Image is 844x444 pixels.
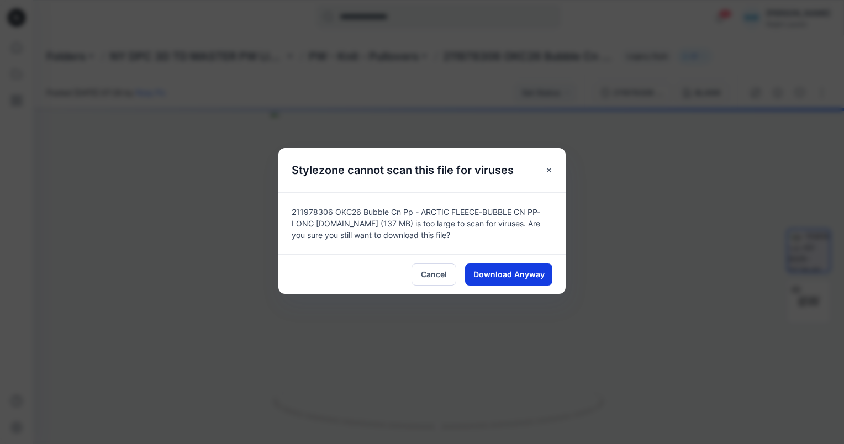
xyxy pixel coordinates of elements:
[278,148,527,192] h5: Stylezone cannot scan this file for viruses
[465,263,552,286] button: Download Anyway
[473,268,545,280] span: Download Anyway
[278,192,566,254] div: 211978306 OKC26 Bubble Cn Pp - ARCTIC FLEECE-BUBBLE CN PP-LONG [DOMAIN_NAME] (137 MB) is too larg...
[421,268,447,280] span: Cancel
[412,263,456,286] button: Cancel
[539,160,559,180] button: Close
